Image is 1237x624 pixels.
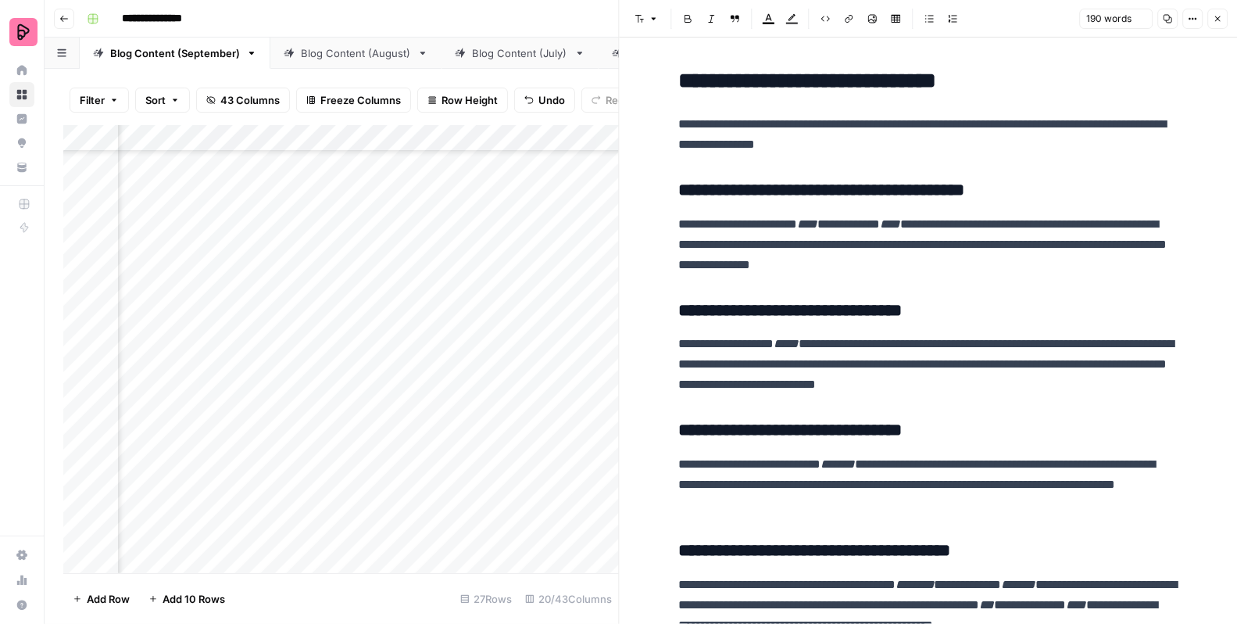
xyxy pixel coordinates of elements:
[9,58,34,83] a: Home
[417,88,508,113] button: Row Height
[87,591,130,607] span: Add Row
[9,82,34,107] a: Browse
[514,88,575,113] button: Undo
[9,155,34,180] a: Your Data
[442,38,599,69] a: Blog Content (July)
[9,568,34,593] a: Usage
[80,92,105,108] span: Filter
[80,38,270,69] a: Blog Content (September)
[196,88,290,113] button: 43 Columns
[139,586,234,611] button: Add 10 Rows
[9,106,34,131] a: Insights
[135,88,190,113] button: Sort
[110,45,240,61] div: Blog Content (September)
[301,45,411,61] div: Blog Content (August)
[163,591,225,607] span: Add 10 Rows
[519,586,619,611] div: 20/43 Columns
[320,92,401,108] span: Freeze Columns
[599,38,756,69] a: Blog Content (April)
[270,38,442,69] a: Blog Content (August)
[9,13,34,52] button: Workspace: Preply
[296,88,411,113] button: Freeze Columns
[442,92,498,108] span: Row Height
[70,88,129,113] button: Filter
[538,92,565,108] span: Undo
[454,586,519,611] div: 27 Rows
[9,18,38,46] img: Preply Logo
[9,131,34,156] a: Opportunities
[1079,9,1153,29] button: 190 words
[220,92,280,108] span: 43 Columns
[145,92,166,108] span: Sort
[1086,12,1132,26] span: 190 words
[581,88,641,113] button: Redo
[472,45,568,61] div: Blog Content (July)
[9,593,34,618] button: Help + Support
[606,92,631,108] span: Redo
[63,586,139,611] button: Add Row
[9,543,34,568] a: Settings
